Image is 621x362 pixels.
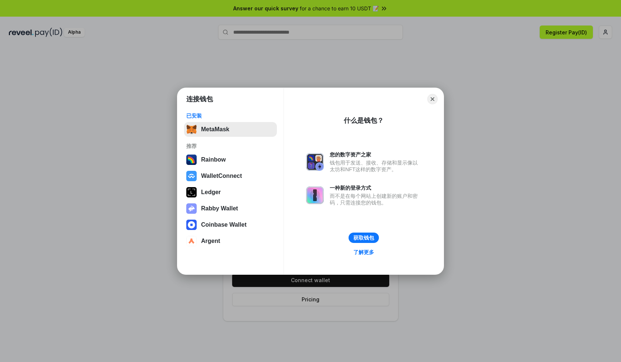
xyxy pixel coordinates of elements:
[184,169,277,183] button: WalletConnect
[306,153,324,171] img: svg+xml,%3Csvg%20xmlns%3D%22http%3A%2F%2Fwww.w3.org%2F2000%2Fsvg%22%20fill%3D%22none%22%20viewBox...
[201,205,238,212] div: Rabby Wallet
[186,187,197,197] img: svg+xml,%3Csvg%20xmlns%3D%22http%3A%2F%2Fwww.w3.org%2F2000%2Fsvg%22%20width%3D%2228%22%20height%3...
[344,116,384,125] div: 什么是钱包？
[184,201,277,216] button: Rabby Wallet
[349,247,379,257] a: 了解更多
[186,171,197,181] img: svg+xml,%3Csvg%20width%3D%2228%22%20height%3D%2228%22%20viewBox%3D%220%200%2028%2028%22%20fill%3D...
[186,143,275,149] div: 推荐
[201,221,247,228] div: Coinbase Wallet
[186,155,197,165] img: svg+xml,%3Csvg%20width%3D%22120%22%20height%3D%22120%22%20viewBox%3D%220%200%20120%20120%22%20fil...
[353,249,374,256] div: 了解更多
[184,122,277,137] button: MetaMask
[186,112,275,119] div: 已安装
[349,233,379,243] button: 获取钱包
[201,173,242,179] div: WalletConnect
[186,236,197,246] img: svg+xml,%3Csvg%20width%3D%2228%22%20height%3D%2228%22%20viewBox%3D%220%200%2028%2028%22%20fill%3D...
[201,126,229,133] div: MetaMask
[330,193,421,206] div: 而不是在每个网站上创建新的账户和密码，只需连接您的钱包。
[330,185,421,191] div: 一种新的登录方式
[184,217,277,232] button: Coinbase Wallet
[306,186,324,204] img: svg+xml,%3Csvg%20xmlns%3D%22http%3A%2F%2Fwww.w3.org%2F2000%2Fsvg%22%20fill%3D%22none%22%20viewBox...
[427,94,438,104] button: Close
[201,189,221,196] div: Ledger
[353,234,374,241] div: 获取钱包
[201,156,226,163] div: Rainbow
[186,95,213,104] h1: 连接钱包
[330,159,421,173] div: 钱包用于发送、接收、存储和显示像以太坊和NFT这样的数字资产。
[330,151,421,158] div: 您的数字资产之家
[184,185,277,200] button: Ledger
[186,220,197,230] img: svg+xml,%3Csvg%20width%3D%2228%22%20height%3D%2228%22%20viewBox%3D%220%200%2028%2028%22%20fill%3D...
[184,234,277,248] button: Argent
[186,124,197,135] img: svg+xml,%3Csvg%20fill%3D%22none%22%20height%3D%2233%22%20viewBox%3D%220%200%2035%2033%22%20width%...
[186,203,197,214] img: svg+xml,%3Csvg%20xmlns%3D%22http%3A%2F%2Fwww.w3.org%2F2000%2Fsvg%22%20fill%3D%22none%22%20viewBox...
[184,152,277,167] button: Rainbow
[201,238,220,244] div: Argent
